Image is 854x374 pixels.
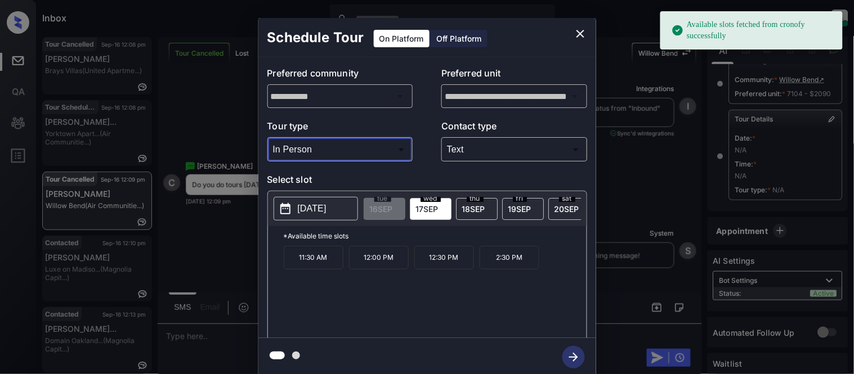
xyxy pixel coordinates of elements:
[556,343,592,372] button: btn-next
[349,246,409,269] p: 12:00 PM
[416,204,439,214] span: 17 SEP
[298,202,327,215] p: [DATE]
[431,30,488,47] div: Off Platform
[672,15,834,46] div: Available slots fetched from cronofy successfully
[441,119,587,137] p: Contact type
[284,226,587,246] p: *Available time slots
[467,195,484,202] span: thu
[569,22,592,45] button: close
[441,66,587,84] p: Preferred unit
[548,198,590,220] div: date-select
[410,198,451,220] div: date-select
[267,119,413,137] p: Tour type
[258,18,373,57] h2: Schedule Tour
[508,204,531,214] span: 19 SEP
[462,204,485,214] span: 18 SEP
[414,246,474,269] p: 12:30 PM
[513,195,527,202] span: fri
[456,198,498,220] div: date-select
[284,246,343,269] p: 11:30 AM
[270,140,410,159] div: In Person
[480,246,539,269] p: 2:30 PM
[555,204,579,214] span: 20 SEP
[267,66,413,84] p: Preferred community
[502,198,544,220] div: date-select
[274,197,358,220] button: [DATE]
[559,195,575,202] span: sat
[374,30,430,47] div: On Platform
[444,140,584,159] div: Text
[421,195,441,202] span: wed
[267,173,587,191] p: Select slot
